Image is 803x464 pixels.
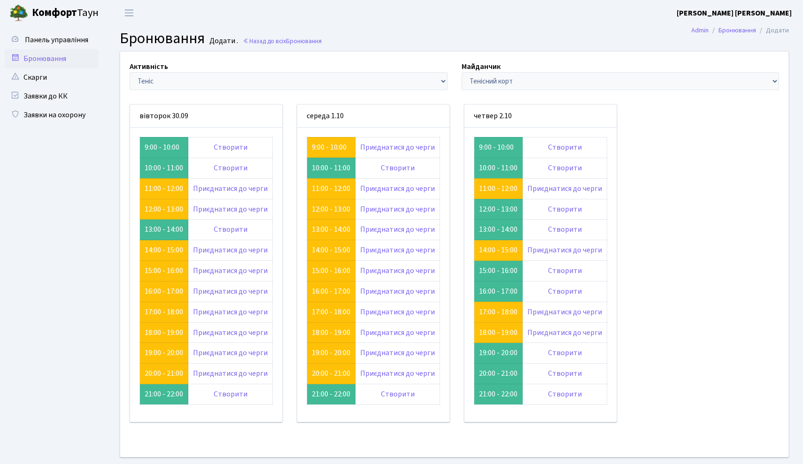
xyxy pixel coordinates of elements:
a: 12:00 - 13:00 [312,204,350,214]
a: 17:00 - 18:00 [479,307,517,317]
a: Створити [548,286,582,297]
label: Активність [130,61,168,72]
a: Створити [548,163,582,173]
a: 17:00 - 18:00 [312,307,350,317]
b: [PERSON_NAME] [PERSON_NAME] [677,8,792,18]
a: Створити [548,224,582,235]
span: Панель управління [25,35,88,45]
a: Admin [691,25,709,35]
td: 13:00 - 14:00 [140,220,188,240]
a: Приєднатися до черги [193,183,268,194]
li: Додати [756,25,789,36]
td: 21:00 - 22:00 [307,384,355,405]
a: Панель управління [5,30,99,49]
td: 15:00 - 16:00 [474,261,523,281]
a: Бронювання [718,25,756,35]
a: Приєднатися до черги [193,307,268,317]
a: Створити [381,389,415,399]
a: 19:00 - 20:00 [312,348,350,358]
a: Створити [214,224,247,235]
a: Приєднатися до черги [360,142,435,152]
a: Створити [548,368,582,379]
a: Приєднатися до черги [193,204,268,214]
a: Приєднатися до черги [360,183,435,194]
td: 12:00 - 13:00 [474,199,523,220]
a: Приєднатися до черги [193,348,268,358]
td: 13:00 - 14:00 [474,220,523,240]
a: Приєднатися до черги [193,266,268,276]
div: вівторок 30.09 [130,105,282,128]
a: 13:00 - 14:00 [312,224,350,235]
a: Створити [214,142,247,152]
td: 20:00 - 21:00 [474,364,523,384]
a: Створити [214,163,247,173]
b: Комфорт [32,5,77,20]
label: Майданчик [462,61,501,72]
a: Створити [548,348,582,358]
a: 17:00 - 18:00 [145,307,183,317]
span: Бронювання [286,37,322,46]
a: Приєднатися до черги [360,307,435,317]
span: Таун [32,5,99,21]
a: Бронювання [5,49,99,68]
a: Створити [548,266,582,276]
td: 10:00 - 11:00 [140,158,188,178]
a: 12:00 - 13:00 [145,204,183,214]
a: Приєднатися до черги [360,368,435,379]
a: Створити [548,389,582,399]
a: 16:00 - 17:00 [312,286,350,297]
a: Приєднатися до черги [527,327,602,338]
a: Приєднатися до черги [360,204,435,214]
a: Приєднатися до черги [360,327,435,338]
a: 19:00 - 20:00 [145,348,183,358]
nav: breadcrumb [677,21,803,40]
a: Приєднатися до черги [193,286,268,297]
a: 9:00 - 10:00 [312,142,347,152]
a: Назад до всіхБронювання [243,37,322,46]
img: logo.png [9,4,28,23]
a: Приєднатися до черги [360,245,435,255]
td: 9:00 - 10:00 [474,137,523,158]
a: 14:00 - 15:00 [145,245,183,255]
a: Приєднатися до черги [527,245,602,255]
td: 9:00 - 10:00 [140,137,188,158]
a: 18:00 - 19:00 [479,327,517,338]
a: 18:00 - 19:00 [145,327,183,338]
a: Створити [548,204,582,214]
a: 15:00 - 16:00 [312,266,350,276]
a: 11:00 - 12:00 [479,183,517,194]
a: 15:00 - 16:00 [145,266,183,276]
td: 10:00 - 11:00 [307,158,355,178]
a: 20:00 - 21:00 [312,368,350,379]
td: 10:00 - 11:00 [474,158,523,178]
a: Заявки до КК [5,87,99,106]
a: 16:00 - 17:00 [145,286,183,297]
a: 14:00 - 15:00 [312,245,350,255]
td: 19:00 - 20:00 [474,343,523,364]
a: 11:00 - 12:00 [145,183,183,194]
td: 21:00 - 22:00 [474,384,523,405]
a: 11:00 - 12:00 [312,183,350,194]
a: Приєднатися до черги [527,307,602,317]
a: Скарги [5,68,99,87]
div: четвер 2.10 [464,105,617,128]
button: Переключити навігацію [117,5,141,21]
a: 18:00 - 19:00 [312,327,350,338]
a: Приєднатися до черги [360,286,435,297]
a: Приєднатися до черги [360,348,435,358]
a: Заявки на охорону [5,106,99,124]
a: Створити [548,142,582,152]
a: [PERSON_NAME] [PERSON_NAME] [677,8,792,19]
span: Бронювання [120,28,205,49]
small: Додати . [208,37,238,46]
div: середа 1.10 [297,105,449,128]
a: Приєднатися до черги [360,224,435,235]
a: Приєднатися до черги [360,266,435,276]
a: 20:00 - 21:00 [145,368,183,379]
td: 21:00 - 22:00 [140,384,188,405]
a: Приєднатися до черги [193,245,268,255]
a: Створити [381,163,415,173]
a: Приєднатися до черги [193,327,268,338]
a: Створити [214,389,247,399]
a: 14:00 - 15:00 [479,245,517,255]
